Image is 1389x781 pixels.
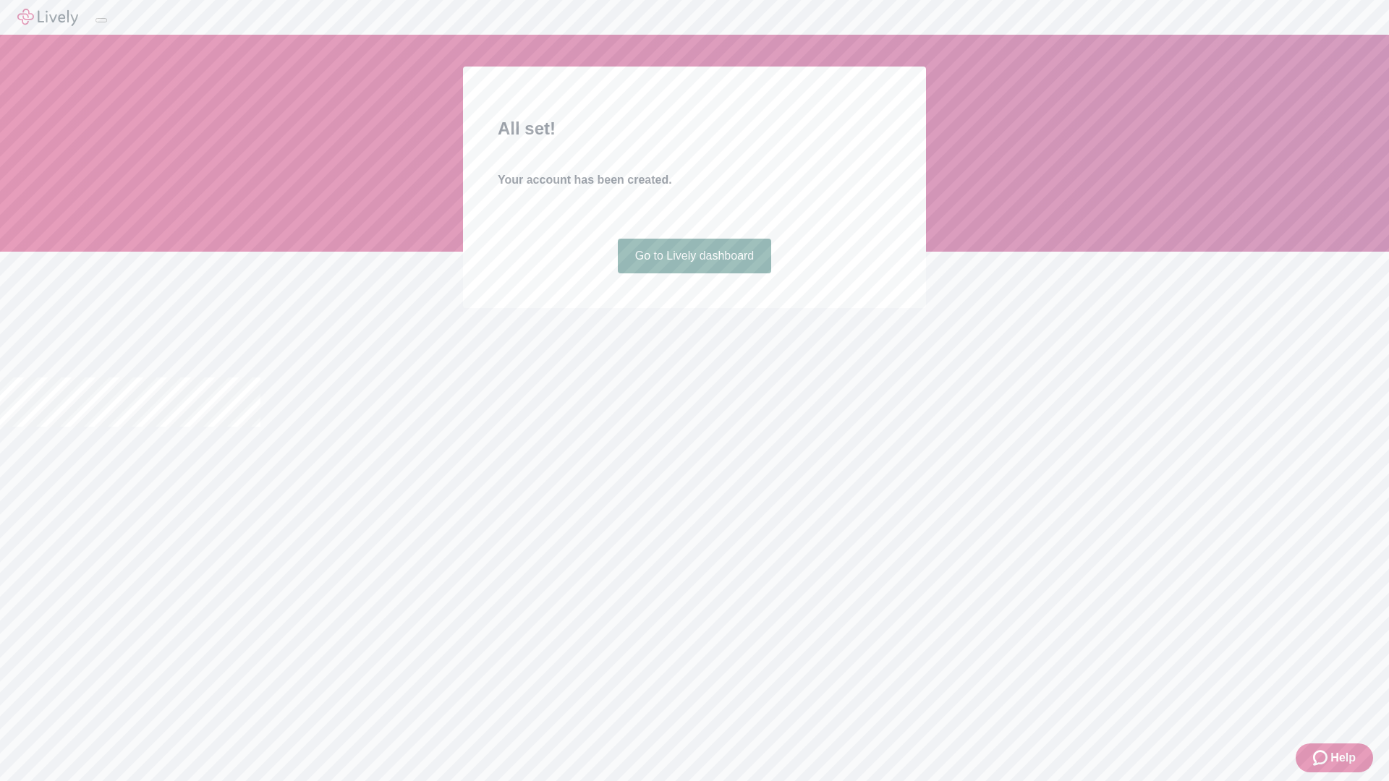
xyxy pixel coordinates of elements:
[17,9,78,26] img: Lively
[1296,743,1373,772] button: Zendesk support iconHelp
[1330,749,1356,767] span: Help
[618,239,772,273] a: Go to Lively dashboard
[95,18,107,22] button: Log out
[498,171,891,189] h4: Your account has been created.
[498,116,891,142] h2: All set!
[1313,749,1330,767] svg: Zendesk support icon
